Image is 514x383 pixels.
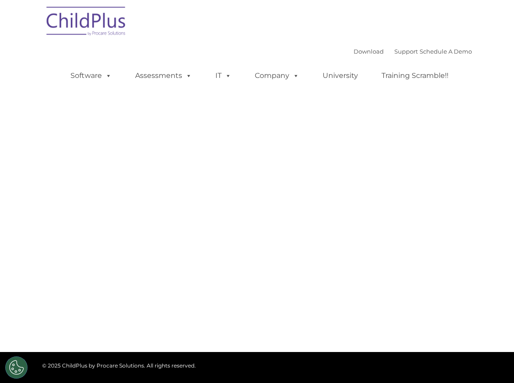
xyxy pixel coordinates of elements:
button: Cookies Settings [5,356,27,379]
a: Assessments [126,67,201,85]
a: Support [394,48,418,55]
a: Software [62,67,121,85]
img: ChildPlus by Procare Solutions [42,0,131,45]
a: University [314,67,367,85]
a: Schedule A Demo [420,48,472,55]
a: IT [206,67,240,85]
a: Download [354,48,384,55]
a: Training Scramble!! [373,67,457,85]
font: | [354,48,472,55]
a: Company [246,67,308,85]
span: © 2025 ChildPlus by Procare Solutions. All rights reserved. [42,362,196,369]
